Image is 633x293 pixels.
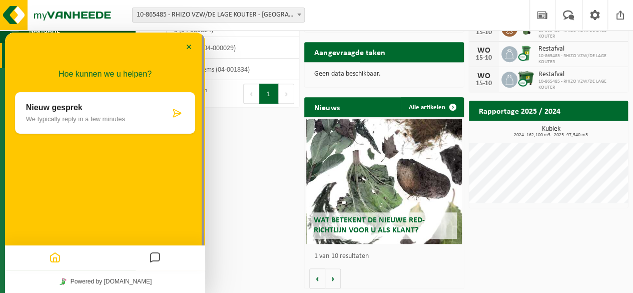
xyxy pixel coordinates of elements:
[5,33,205,293] iframe: chat widget
[304,97,349,117] h2: Nieuws
[553,120,627,140] a: Bekijk rapportage
[51,242,150,255] a: Powered by [DOMAIN_NAME]
[474,47,494,55] div: WO
[142,216,159,235] button: Messages
[306,119,462,244] a: Wat betekent de nieuwe RED-richtlijn voor u als klant?
[314,71,453,78] p: Geen data beschikbaar.
[42,216,59,235] button: Home
[132,8,305,23] span: 10-865485 - RHIZO VZW/DE LAGE KOUTER - KORTRIJK
[538,71,623,79] span: Restafval
[474,29,494,36] div: 15-10
[21,83,165,90] p: We typically reply in a few minutes
[517,70,534,87] img: WB-1100-CU
[29,18,60,43] span: Navigatie
[167,59,299,80] td: verkoop items (04-001834)
[304,42,395,62] h2: Aangevraagde taken
[474,126,628,138] h3: Kubiek
[538,53,623,65] span: 10-865485 - RHIZO VZW/DE LAGE KOUTER
[309,268,325,288] button: Vorige
[538,28,623,40] span: 10-865485 - RHIZO VZW/DE LAGE KOUTER
[167,37,299,59] td: restafval (04-000029)
[474,80,494,87] div: 15-10
[538,45,623,53] span: Restafval
[314,216,425,234] span: Wat betekent de nieuwe RED-richtlijn voor u als klant?
[469,101,570,120] h2: Rapportage 2025 / 2024
[21,71,165,80] p: Nieuw gesprek
[314,253,458,260] p: 1 van 10 resultaten
[133,8,304,22] span: 10-865485 - RHIZO VZW/DE LAGE KOUTER - KORTRIJK
[474,72,494,80] div: WO
[279,84,294,104] button: Next
[55,245,62,252] img: Tawky_16x16.svg
[54,37,147,46] span: Hoe kunnen we u helpen?
[538,79,623,91] span: 10-865485 - RHIZO VZW/DE LAGE KOUTER
[243,84,259,104] button: Previous
[401,97,463,117] a: Alle artikelen
[474,133,628,138] span: 2024: 162,100 m3 - 2025: 97,540 m3
[259,84,279,104] button: 1
[474,55,494,62] div: 15-10
[517,45,534,62] img: WB-0240-CU
[325,268,341,288] button: Volgende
